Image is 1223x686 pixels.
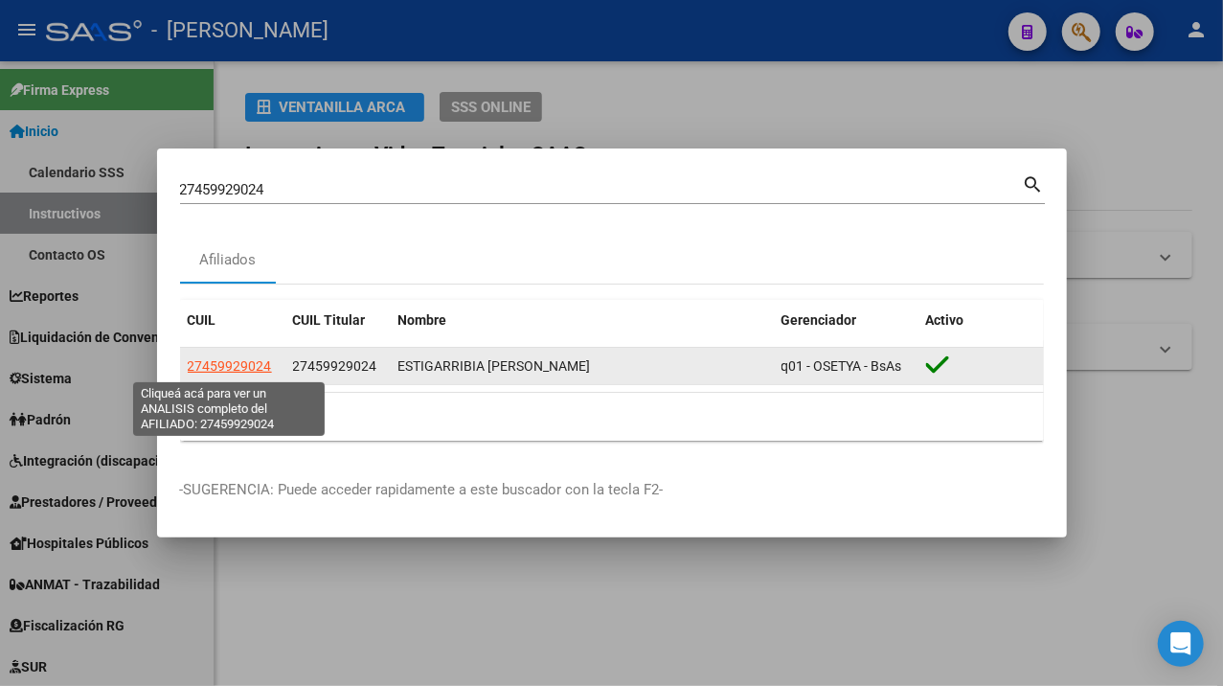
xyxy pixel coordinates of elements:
datatable-header-cell: CUIL Titular [285,300,391,341]
span: q01 - OSETYA - BsAs [781,358,902,374]
p: -SUGERENCIA: Puede acceder rapidamente a este buscador con la tecla F2- [180,479,1044,501]
datatable-header-cell: Nombre [391,300,774,341]
div: Afiliados [199,249,256,271]
datatable-header-cell: Gerenciador [774,300,918,341]
span: CUIL [188,312,216,328]
mat-icon: search [1023,171,1045,194]
span: 27459929024 [293,358,377,374]
div: 1 total [180,393,1044,441]
span: 27459929024 [188,358,272,374]
div: ESTIGARRIBIA [PERSON_NAME] [398,355,766,377]
span: Nombre [398,312,447,328]
span: Activo [926,312,964,328]
datatable-header-cell: CUIL [180,300,285,341]
div: Open Intercom Messenger [1158,621,1204,667]
span: Gerenciador [781,312,857,328]
span: CUIL Titular [293,312,366,328]
datatable-header-cell: Activo [918,300,1044,341]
